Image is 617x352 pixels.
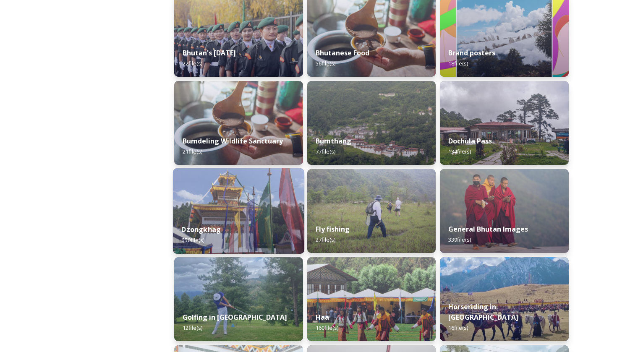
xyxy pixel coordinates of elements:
img: IMG_0877.jpeg [174,257,303,341]
span: 134 file(s) [448,148,471,155]
span: 16 file(s) [448,324,468,331]
strong: Bhutanese Food [316,48,369,57]
strong: Bhutan's [DATE] [183,48,236,57]
strong: General Bhutan Images [448,224,528,234]
span: 56 file(s) [316,60,335,67]
img: Horseriding%2520in%2520Bhutan2.JPG [440,257,569,341]
img: Bumthang%2520180723%2520by%2520Amp%2520Sripimanwat-20.jpg [307,81,436,165]
strong: Dochula Pass [448,136,492,146]
img: Haa%2520Summer%2520Festival1.jpeg [307,257,436,341]
strong: Brand posters [448,48,495,57]
img: by%2520Ugyen%2520Wangchuk14.JPG [307,169,436,253]
span: 27 file(s) [316,236,335,243]
img: MarcusWestbergBhutanHiRes-23.jpg [440,169,569,253]
strong: Horseriding in [GEOGRAPHIC_DATA] [448,302,518,322]
strong: Haa [316,313,329,322]
img: Festival%2520Header.jpg [173,168,304,254]
span: 18 file(s) [448,60,468,67]
strong: Bumdeling Wildlife Sanctuary [183,136,283,146]
strong: Fly fishing [316,224,350,234]
strong: Dzongkhag [181,225,221,234]
strong: Bumthang [316,136,351,146]
img: Bumdeling%2520090723%2520by%2520Amp%2520Sripimanwat-4%25202.jpg [174,81,303,165]
strong: Golfing in [GEOGRAPHIC_DATA] [183,313,287,322]
span: 339 file(s) [448,236,471,243]
span: 160 file(s) [316,324,338,331]
span: 21 file(s) [183,148,202,155]
span: 650 file(s) [181,236,204,244]
span: 77 file(s) [316,148,335,155]
span: 12 file(s) [183,324,202,331]
span: 22 file(s) [183,60,202,67]
img: 2022-10-01%252011.41.43.jpg [440,81,569,165]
